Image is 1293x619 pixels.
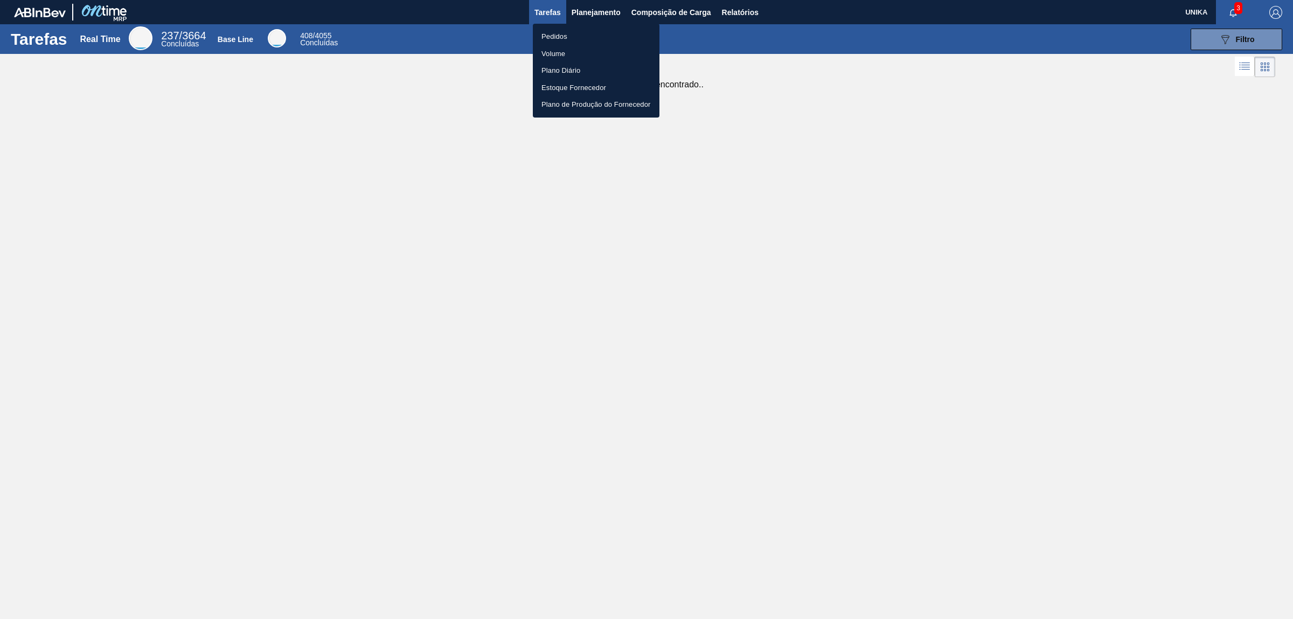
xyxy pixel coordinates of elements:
a: Plano de Produção do Fornecedor [533,96,659,113]
a: Volume [533,45,659,63]
a: Estoque Fornecedor [533,79,659,97]
a: Pedidos [533,28,659,45]
a: Plano Diário [533,62,659,79]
